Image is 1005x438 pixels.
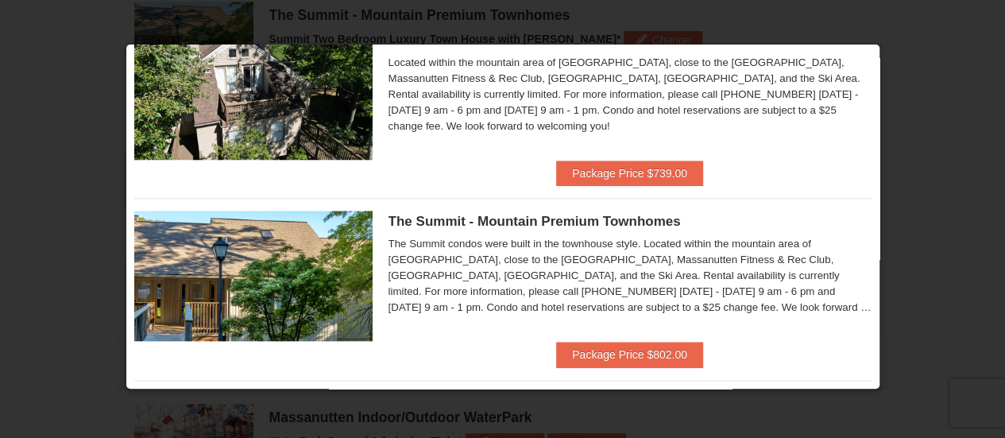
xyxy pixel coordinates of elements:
img: 19219034-1-0eee7e00.jpg [134,211,373,341]
img: 19219019-2-e70bf45f.jpg [134,29,373,160]
div: The Summit condos were built in the townhouse style. Located within the mountain area of [GEOGRAP... [388,236,872,316]
div: Located within the mountain area of [GEOGRAPHIC_DATA], close to the [GEOGRAPHIC_DATA], Massanutte... [388,55,872,134]
span: Shenandoah Villas [388,33,508,48]
span: The Summit - Mountain Premium Townhomes [388,214,681,229]
button: Package Price $802.00 [556,342,703,367]
button: Package Price $739.00 [556,161,703,186]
